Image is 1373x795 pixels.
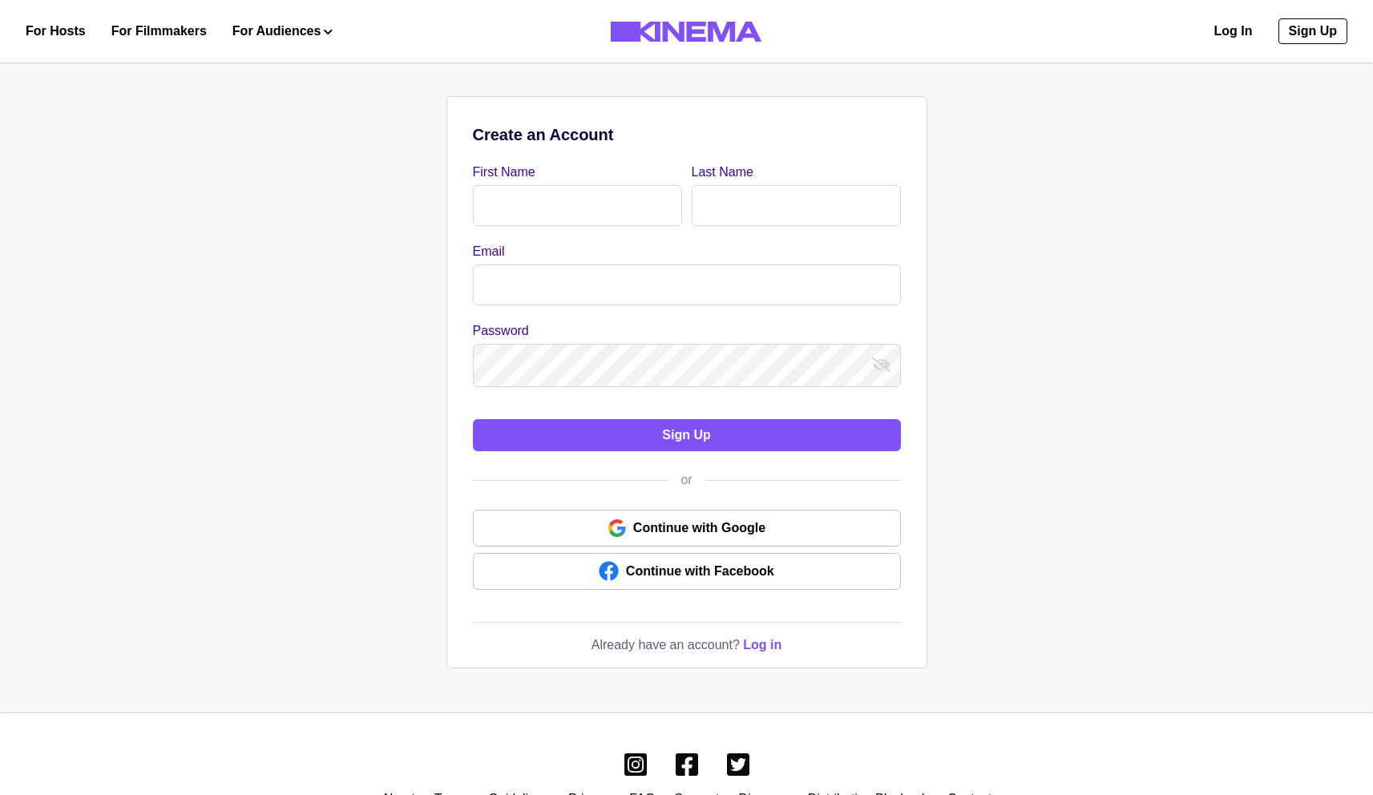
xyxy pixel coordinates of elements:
button: Sign Up [473,419,901,451]
div: or [668,470,705,490]
label: First Name [473,163,672,182]
label: Last Name [692,163,891,182]
p: Create an Account [473,123,901,147]
a: For Hosts [26,22,86,41]
a: Sign Up [1278,18,1347,44]
label: Password [473,321,891,341]
a: Continue with Google [473,510,901,547]
a: Continue with Facebook [473,553,901,590]
button: show password [869,353,894,378]
a: For Filmmakers [111,22,207,41]
label: Email [473,242,891,261]
a: Already have an account? Log in [592,636,781,655]
button: For Audiences [232,22,333,41]
span: Log in [743,638,781,652]
a: Log In [1214,22,1253,41]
